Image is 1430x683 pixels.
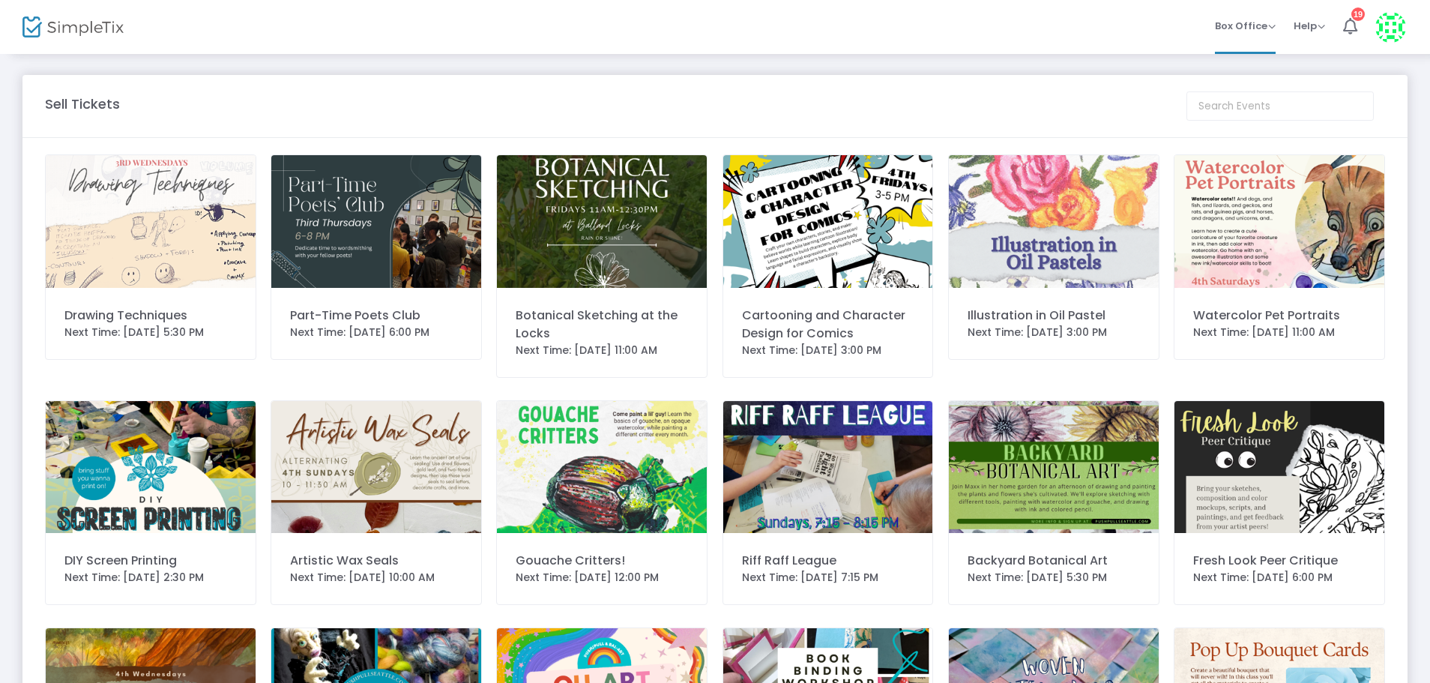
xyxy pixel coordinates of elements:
m-panel-title: Sell Tickets [45,94,120,114]
div: Artistic Wax Seals [290,552,462,570]
div: Next Time: [DATE] 6:00 PM [1193,570,1366,586]
span: Help [1294,19,1325,33]
img: riffraffleague.png [723,401,933,534]
div: Next Time: [DATE] 5:30 PM [64,325,237,340]
div: Next Time: [DATE] 7:15 PM [742,570,914,586]
img: cartooningcharadesign.png [723,155,933,288]
div: Illustration in Oil Pastel [968,307,1140,325]
div: Next Time: [DATE] 2:30 PM [64,570,237,586]
div: Next Time: [DATE] 11:00 AM [516,343,688,358]
input: Search Events [1186,91,1374,121]
div: Backyard Botanical Art [968,552,1140,570]
img: botanicalsketching1.png [497,155,707,288]
img: watercolorpetportraits.png [1174,155,1384,288]
div: Fresh Look Peer Critique [1193,552,1366,570]
img: 638839704499551351artisticwaxseals1.png [271,401,481,534]
img: gouachecrittersDateless.png [497,401,707,534]
div: Next Time: [DATE] 3:00 PM [968,325,1140,340]
span: Box Office [1215,19,1276,33]
div: Next Time: [DATE] 3:00 PM [742,343,914,358]
img: 638646431195083640poetrymeetup.png [271,155,481,288]
div: 19 [1351,7,1365,21]
img: freshlook.png [1174,401,1384,534]
img: drawingtechniquestimeless.png [46,155,256,288]
div: DIY Screen Printing [64,552,237,570]
div: Next Time: [DATE] 11:00 AM [1193,325,1366,340]
div: Next Time: [DATE] 10:00 AM [290,570,462,586]
div: Watercolor Pet Portraits [1193,307,1366,325]
img: backyardbotanicalart.png [949,401,1159,534]
div: Part-Time Poets Club [290,307,462,325]
img: 638884968620374491screenprinting.png [46,401,256,534]
div: Cartooning and Character Design for Comics [742,307,914,343]
div: Drawing Techniques [64,307,237,325]
div: Gouache Critters! [516,552,688,570]
img: illustrationinoilpastels.png [949,155,1159,288]
div: Botanical Sketching at the Locks [516,307,688,343]
div: Next Time: [DATE] 5:30 PM [968,570,1140,586]
div: Next Time: [DATE] 12:00 PM [516,570,688,586]
div: Next Time: [DATE] 6:00 PM [290,325,462,340]
div: Riff Raff League [742,552,914,570]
